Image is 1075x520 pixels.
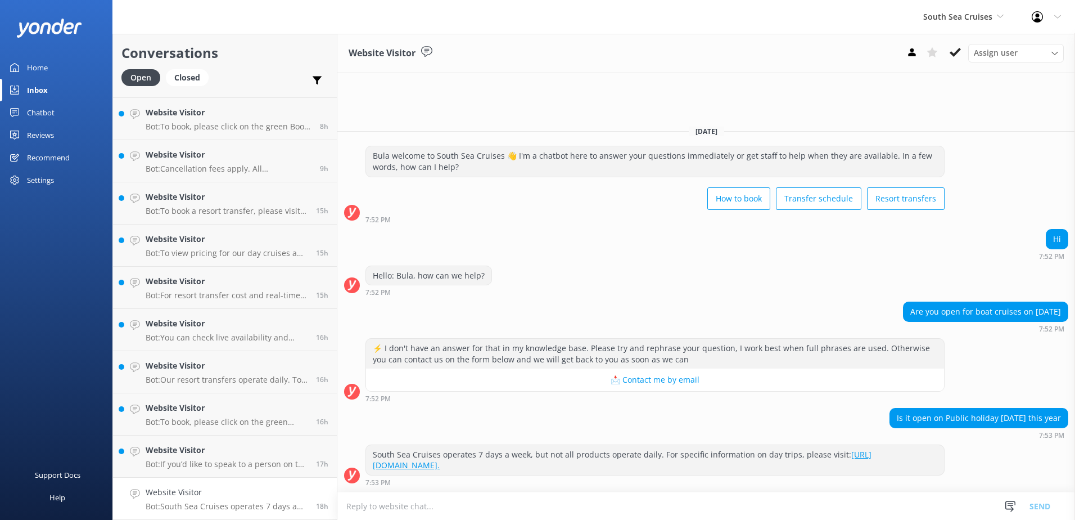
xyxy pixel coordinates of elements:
p: Bot: If you’d like to speak to a person on the South Sea Cruises team, please call [PHONE_NUMBER]... [146,459,308,469]
span: 10:36pm 19-Aug-2025 (UTC +12:00) Pacific/Auckland [316,206,328,216]
span: 08:53pm 19-Aug-2025 (UTC +12:00) Pacific/Auckland [316,459,328,469]
span: 09:31pm 19-Aug-2025 (UTC +12:00) Pacific/Auckland [316,375,328,384]
div: Inbox [27,79,48,101]
h4: Website Visitor [146,106,311,119]
div: Bula welcome to South Sea Cruises 👋 I'm a chatbot here to answer your questions immediately or ge... [366,146,944,176]
div: Hi [1046,230,1068,249]
h4: Website Visitor [146,444,308,456]
div: Is it open on Public holiday [DATE] this year [890,409,1068,428]
a: Website VisitorBot:If you’d like to speak to a person on the South Sea Cruises team, please call ... [113,436,337,478]
div: Hello: Bula, how can we help? [366,266,491,285]
a: Website VisitorBot:South Sea Cruises operates 7 days a week, but not all products operate daily. ... [113,478,337,520]
strong: 7:52 PM [365,217,391,223]
div: Open [121,69,160,86]
h2: Conversations [121,42,328,64]
span: 04:25am 20-Aug-2025 (UTC +12:00) Pacific/Auckland [320,164,328,173]
div: Recommend [27,146,70,169]
div: Closed [166,69,209,86]
p: Bot: For resort transfer cost and real-time availability from [GEOGRAPHIC_DATA] to [GEOGRAPHIC_DA... [146,290,308,301]
div: Support Docs [35,464,80,486]
a: [URL][DOMAIN_NAME]. [373,449,871,471]
strong: 7:52 PM [365,289,391,296]
h4: Website Visitor [146,486,308,499]
h4: Website Visitor [146,317,308,330]
p: Bot: To view pricing for our day cruises and trips, please visit: [URL][DOMAIN_NAME]. [146,248,308,258]
h4: Website Visitor [146,191,308,203]
div: 07:52pm 19-Aug-2025 (UTC +12:00) Pacific/Auckland [903,325,1068,333]
span: [DATE] [689,127,724,136]
p: Bot: Cancellation fees apply. All cancellations must be received in writing by the South Sea Crui... [146,164,311,174]
p: Bot: Our resort transfers operate daily. To view the resort transfer schedule, visit [URL][DOMAIN... [146,375,308,385]
h4: Website Visitor [146,233,308,245]
h4: Website Visitor [146,402,308,414]
div: Are you open for boat cruises on [DATE] [904,302,1068,321]
div: ⚡ I don't have an answer for that in my knowledge base. Please try and rephrase your question, I ... [366,339,944,369]
div: 07:53pm 19-Aug-2025 (UTC +12:00) Pacific/Auckland [365,478,945,486]
div: Help [49,486,65,509]
a: Website VisitorBot:To book a resort transfer, please visit [URL][DOMAIN_NAME] and follow the prom... [113,182,337,225]
span: 09:41pm 19-Aug-2025 (UTC +12:00) Pacific/Auckland [316,333,328,342]
p: Bot: You can check live availability and book your Malamala Beach Club passes online at [URL][DOM... [146,333,308,343]
div: Reviews [27,124,54,146]
a: Open [121,71,166,83]
button: Transfer schedule [776,187,861,210]
div: 07:52pm 19-Aug-2025 (UTC +12:00) Pacific/Auckland [1039,252,1068,260]
div: South Sea Cruises operates 7 days a week, but not all products operate daily. For specific inform... [366,445,944,475]
img: yonder-white-logo.png [17,19,82,37]
span: South Sea Cruises [923,11,992,22]
a: Website VisitorBot:For resort transfer cost and real-time availability from [GEOGRAPHIC_DATA] to ... [113,267,337,309]
a: Website VisitorBot:To book, please click on the green Book Now button on our website and follow t... [113,98,337,140]
a: Website VisitorBot:Our resort transfers operate daily. To view the resort transfer schedule, visi... [113,351,337,393]
a: Website VisitorBot:Cancellation fees apply. All cancellations must be received in writing by the ... [113,140,337,182]
div: Assign User [968,44,1064,62]
a: Closed [166,71,214,83]
div: Chatbot [27,101,55,124]
p: Bot: To book, please click on the green Book Now button on our website and follow the prompts. Yo... [146,417,308,427]
div: Home [27,56,48,79]
button: How to book [707,187,770,210]
span: Assign user [974,47,1018,59]
button: Resort transfers [867,187,945,210]
span: 10:05pm 19-Aug-2025 (UTC +12:00) Pacific/Auckland [316,290,328,300]
span: 05:31am 20-Aug-2025 (UTC +12:00) Pacific/Auckland [320,122,328,131]
a: Website VisitorBot:To view pricing for our day cruises and trips, please visit: [URL][DOMAIN_NAME... [113,225,337,267]
strong: 7:52 PM [1039,326,1064,333]
h3: Website Visitor [349,46,415,61]
div: Settings [27,169,54,191]
strong: 7:52 PM [365,396,391,402]
button: 📩 Contact me by email [366,369,944,391]
h4: Website Visitor [146,275,308,288]
p: Bot: South Sea Cruises operates 7 days a week, but not all products operate daily. For specific i... [146,501,308,512]
p: Bot: To book, please click on the green Book Now button on our website and follow the prompts! To... [146,122,311,132]
div: 07:52pm 19-Aug-2025 (UTC +12:00) Pacific/Auckland [365,395,945,402]
a: Website VisitorBot:You can check live availability and book your Malamala Beach Club passes onlin... [113,309,337,351]
h4: Website Visitor [146,149,311,161]
div: 07:52pm 19-Aug-2025 (UTC +12:00) Pacific/Auckland [365,216,945,223]
span: 09:04pm 19-Aug-2025 (UTC +12:00) Pacific/Auckland [316,417,328,427]
h4: Website Visitor [146,360,308,372]
p: Bot: To book a resort transfer, please visit [URL][DOMAIN_NAME] and follow the prompts for availa... [146,206,308,216]
strong: 7:52 PM [1039,253,1064,260]
a: Website VisitorBot:To book, please click on the green Book Now button on our website and follow t... [113,393,337,436]
strong: 7:53 PM [365,479,391,486]
span: 10:17pm 19-Aug-2025 (UTC +12:00) Pacific/Auckland [316,248,328,258]
div: 07:52pm 19-Aug-2025 (UTC +12:00) Pacific/Auckland [365,288,492,296]
div: 07:53pm 19-Aug-2025 (UTC +12:00) Pacific/Auckland [889,431,1068,439]
span: 07:53pm 19-Aug-2025 (UTC +12:00) Pacific/Auckland [316,501,328,511]
strong: 7:53 PM [1039,432,1064,439]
